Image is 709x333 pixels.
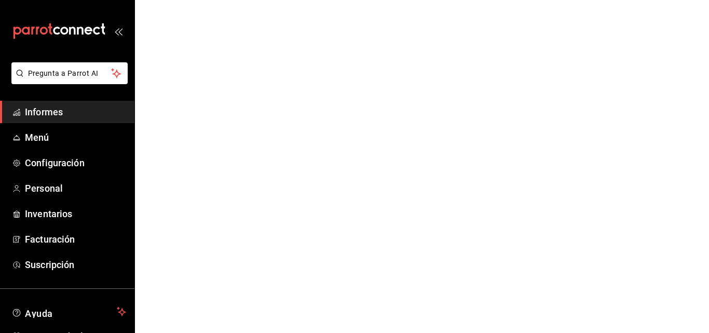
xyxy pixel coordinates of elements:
[28,69,99,77] font: Pregunta a Parrot AI
[25,234,75,245] font: Facturación
[114,27,122,35] button: abrir_cajón_menú
[25,259,74,270] font: Suscripción
[11,62,128,84] button: Pregunta a Parrot AI
[25,157,85,168] font: Configuración
[25,183,63,194] font: Personal
[25,308,53,319] font: Ayuda
[25,208,72,219] font: Inventarios
[25,132,49,143] font: Menú
[7,75,128,86] a: Pregunta a Parrot AI
[25,106,63,117] font: Informes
